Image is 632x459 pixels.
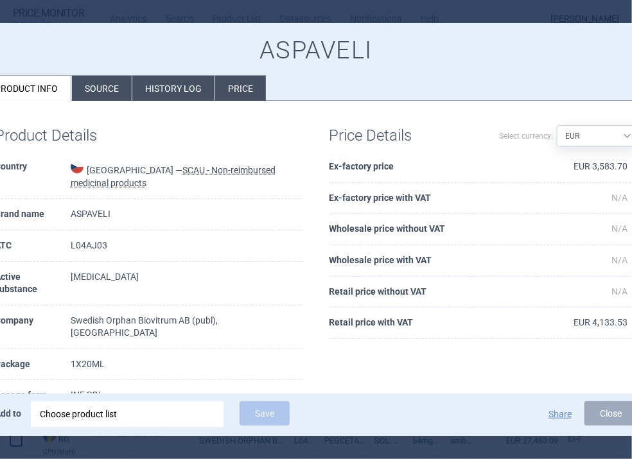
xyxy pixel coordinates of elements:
th: Ex-factory price [329,152,538,183]
td: ASPAVELI [71,199,303,230]
td: [MEDICAL_DATA] [71,262,303,306]
td: [GEOGRAPHIC_DATA] — [71,152,303,199]
td: INF SOL [71,380,303,411]
th: Ex-factory price with VAT [329,183,538,214]
li: History log [132,76,215,101]
button: Save [240,401,290,426]
li: Price [215,76,266,101]
span: N/A [611,193,628,203]
button: Share [549,410,572,419]
label: Select currency: [499,125,553,147]
td: Swedish Orphan Biovitrum AB (publ), [GEOGRAPHIC_DATA] [71,306,303,349]
th: Retail price with VAT [329,307,538,339]
th: Wholesale price without VAT [329,214,538,245]
th: Retail price without VAT [329,277,538,308]
abbr: SCAU - Non-reimbursed medicinal products — List of non-reimbursed medicinal products published by... [71,165,276,188]
td: 1X20ML [71,349,303,381]
h1: Price Details [329,126,483,145]
img: Czech Republic [71,160,83,173]
div: Choose product list [40,401,215,427]
span: N/A [611,223,628,234]
span: N/A [611,286,628,297]
li: Source [72,76,132,101]
span: N/A [611,255,628,265]
div: Choose product list [31,401,224,427]
th: Wholesale price with VAT [329,245,538,277]
td: L04AJ03 [71,230,303,262]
